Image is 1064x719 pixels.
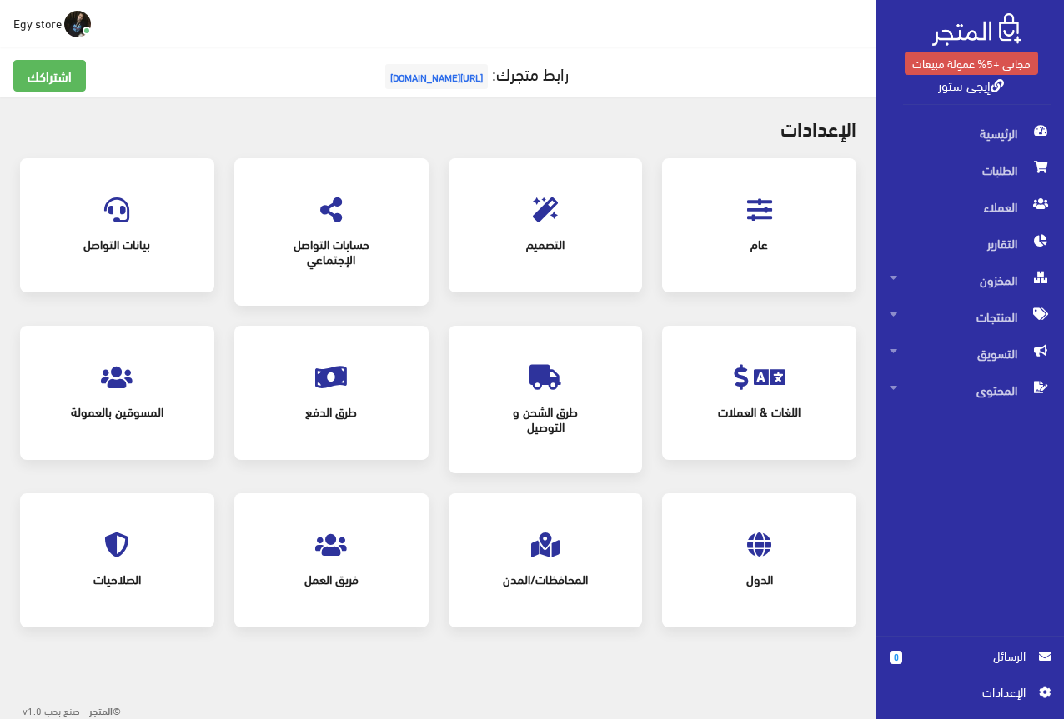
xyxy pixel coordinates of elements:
[264,561,399,597] span: فريق العمل
[890,298,1051,335] span: المنتجات
[479,226,613,262] span: التصميم
[479,538,613,597] a: المحافظات/المدن
[479,203,613,262] a: التصميم
[264,538,399,597] a: فريق العمل
[890,115,1051,152] span: الرئيسية
[876,298,1064,335] a: المنتجات
[13,60,86,92] a: اشتراكك
[876,188,1064,225] a: العملاء
[50,393,184,430] span: المسوقين بالعمولة
[890,372,1051,408] span: المحتوى
[23,701,87,719] span: - صنع بحب v1.0
[385,64,488,89] span: [URL][DOMAIN_NAME]
[876,152,1064,188] a: الطلبات
[20,117,856,151] h2: اﻹعدادات
[890,152,1051,188] span: الطلبات
[890,225,1051,262] span: التقارير
[693,538,827,597] a: الدول
[916,647,1026,665] span: الرسائل
[876,225,1064,262] a: التقارير
[479,561,613,597] span: المحافظات/المدن
[50,371,184,430] a: المسوقين بالعمولة
[890,682,1051,709] a: اﻹعدادات
[693,371,827,430] a: اللغات & العملات
[876,115,1064,152] a: الرئيسية
[938,72,1004,97] a: إيجى ستور
[890,335,1051,372] span: التسويق
[905,52,1038,75] a: مجاني +5% عمولة مبيعات
[479,393,613,443] span: طرق الشحن و التوصيل
[264,371,399,430] a: طرق الدفع
[50,561,184,597] span: الصلاحيات
[264,203,399,276] a: حسابات التواصل الإجتماعي
[381,57,569,88] a: رابط متجرك:[URL][DOMAIN_NAME]
[50,538,184,597] a: الصلاحيات
[50,203,184,262] a: بيانات التواصل
[264,393,399,430] span: طرق الدفع
[13,10,91,37] a: ... Egy store
[932,13,1021,46] img: .
[903,682,1025,701] span: اﻹعدادات
[876,372,1064,408] a: المحتوى
[693,226,827,262] span: عام
[876,262,1064,298] a: المخزون
[264,226,399,276] span: حسابات التواصل الإجتماعي
[693,203,827,262] a: عام
[50,226,184,262] span: بيانات التواصل
[479,371,613,443] a: طرق الشحن و التوصيل
[693,561,827,597] span: الدول
[890,647,1051,682] a: 0 الرسائل
[64,11,91,37] img: ...
[13,12,62,33] span: Egy store
[890,651,902,664] span: 0
[890,188,1051,225] span: العملاء
[89,702,113,717] strong: المتجر
[890,262,1051,298] span: المخزون
[693,393,827,430] span: اللغات & العملات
